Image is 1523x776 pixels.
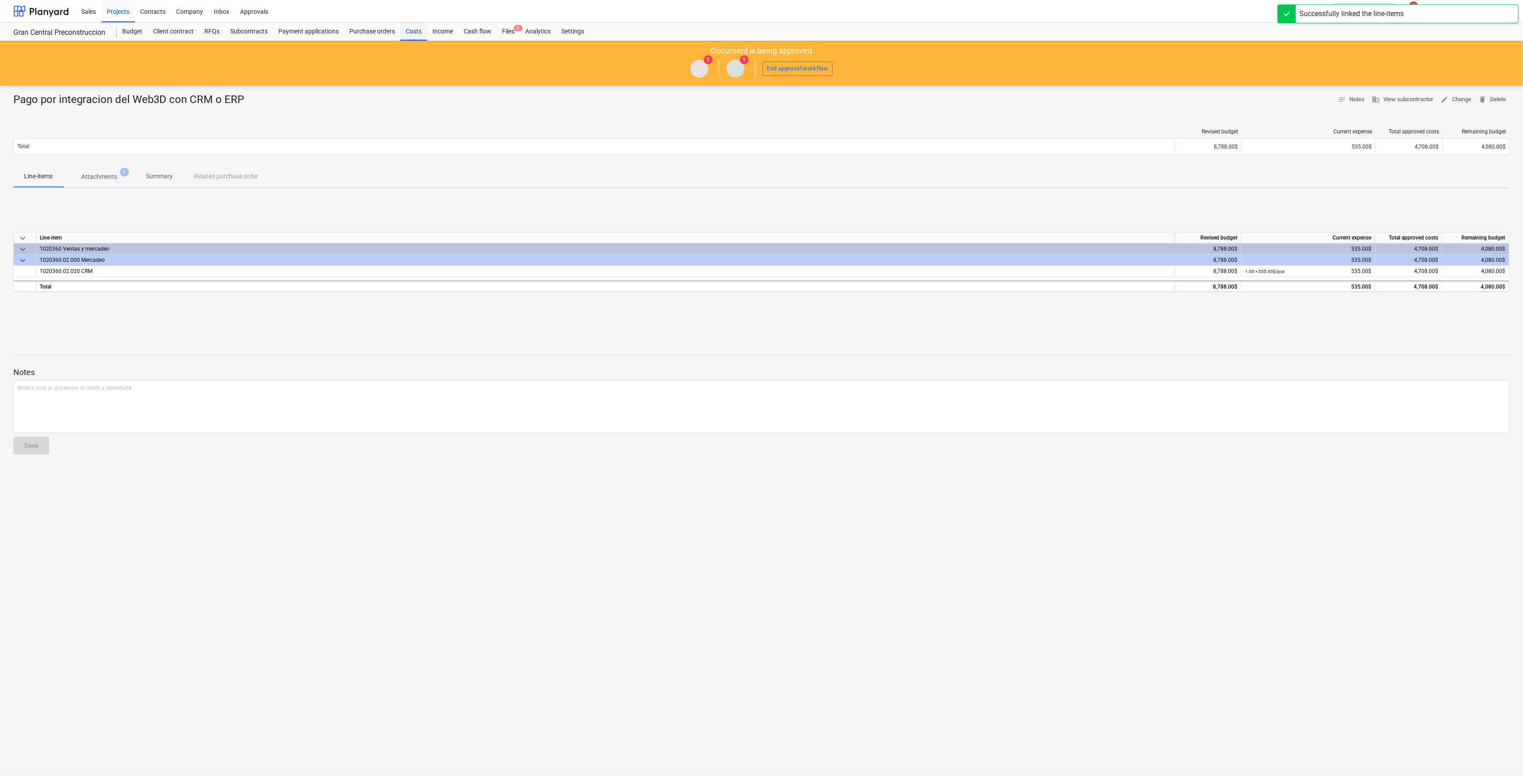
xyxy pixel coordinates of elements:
div: Revised budget [1179,128,1238,135]
div: Óscar Francés [726,60,744,78]
span: 4,708.00$ [1414,268,1438,274]
div: 8,788.00$ [1174,140,1241,154]
div: End approval workflow [767,64,829,74]
span: View subcontractor [1372,95,1433,105]
div: 535.00$ [1245,244,1371,255]
div: Successfully linked the line-items [1299,8,1404,19]
span: keyboard_arrow_down [17,244,28,255]
div: 4,708.00$ [1375,140,1442,154]
span: 2 [514,25,523,31]
div: 535.00$ [1245,255,1371,266]
span: keyboard_arrow_down [17,233,28,244]
span: 4,080.00$ [1481,268,1505,274]
div: 535.00$ [1245,144,1372,150]
span: delete [1478,95,1486,103]
a: Costs [400,23,427,41]
small: 1.00 × 535.00$ / pcs [1245,269,1285,274]
div: 8,788.00$ [1174,244,1241,255]
a: Subcontracts [225,23,273,41]
a: Cash flow [458,23,497,41]
div: Current expense [1241,232,1375,244]
span: keyboard_arrow_down [17,255,28,266]
div: Gran Central Preconstruccion [13,28,106,37]
div: Revised budget [1174,232,1241,244]
div: Widget de chat [1478,733,1523,776]
div: 1020360.02.000 Mercadeo [40,255,1170,265]
div: Total approved costs [1379,128,1439,135]
div: 4,080.00$ [1442,255,1509,266]
div: 4,708.00$ [1375,244,1442,255]
div: Remaining budget [1446,128,1506,135]
span: edit [1440,95,1448,103]
iframe: Chat Widget [1478,733,1523,776]
a: Purchase orders [344,23,400,41]
div: 4,708.00$ [1375,281,1442,292]
div: 535.00$ [1245,281,1371,293]
span: 1020360.02.020 CRM [40,268,92,274]
div: 8,788.00$ [1174,266,1241,277]
span: 1 [120,168,129,177]
button: Change [1437,93,1475,107]
span: Notes [1338,95,1365,105]
a: Files2 [497,23,520,41]
p: Document is being approved [711,45,812,56]
a: Budget [117,23,148,41]
span: 4,080.00$ [1482,144,1506,150]
div: Total [36,281,1174,292]
p: Notes [13,367,1510,378]
p: Line-items [24,172,53,181]
div: 4,080.00$ [1442,281,1509,292]
p: Attachments [81,172,117,182]
button: View subcontractor [1368,93,1437,107]
span: 1 [740,55,749,64]
span: Delete [1478,95,1506,105]
button: End approval workflow [763,62,833,76]
span: business [1372,95,1380,103]
div: Total approved costs [1375,232,1442,244]
a: Analytics [520,23,556,41]
div: Files [497,23,520,41]
button: Delete [1475,93,1510,107]
div: 8,788.00$ [1174,255,1241,266]
p: Total [17,143,29,150]
div: Remaining budget [1442,232,1509,244]
span: Change [1440,95,1471,105]
div: 1020360 Ventas y mercadeo [40,244,1170,254]
div: 535.00$ [1245,266,1371,277]
div: Current expense [1245,128,1372,135]
a: Client contract [148,23,199,41]
a: Payment applications [273,23,344,41]
div: Pago por integracion del Web3D con CRM o ERP [13,93,251,107]
div: 4,080.00$ [1442,244,1509,255]
div: 8,788.00$ [1174,281,1241,292]
span: 1 [704,55,713,64]
a: Income [427,23,458,41]
div: Line-item [36,232,1174,244]
div: Claudia Perez [690,60,708,78]
button: Notes [1334,93,1368,107]
div: 4,708.00$ [1375,255,1442,266]
a: RFQs [199,23,225,41]
p: Summary [146,172,173,181]
a: Settings [556,23,589,41]
span: notes [1338,95,1346,103]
